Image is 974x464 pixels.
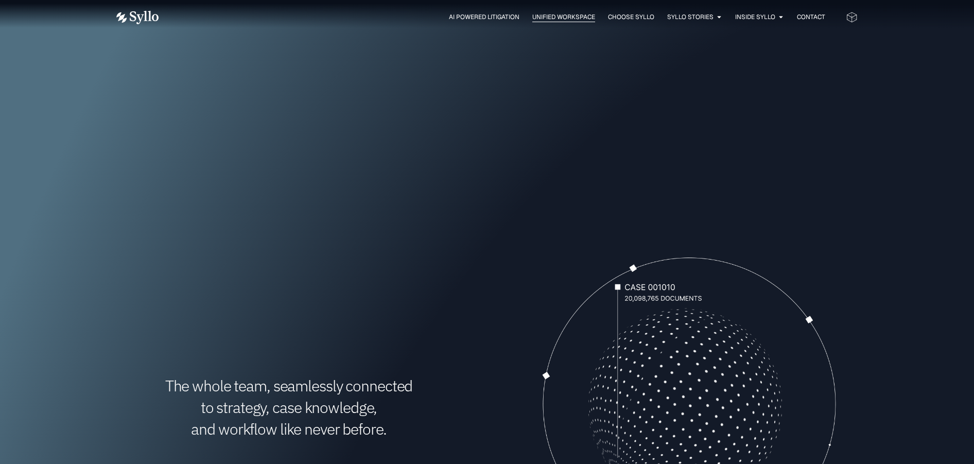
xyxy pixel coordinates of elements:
[667,12,714,22] a: Syllo Stories
[179,12,825,22] div: Menu Toggle
[532,12,595,22] a: Unified Workspace
[179,12,825,22] nav: Menu
[116,11,159,24] img: Vector
[449,12,519,22] a: AI Powered Litigation
[608,12,654,22] a: Choose Syllo
[735,12,775,22] a: Inside Syllo
[797,12,825,22] a: Contact
[116,375,461,440] h1: The whole team, seamlessly connected to strategy, case knowledge, and workflow like never before.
